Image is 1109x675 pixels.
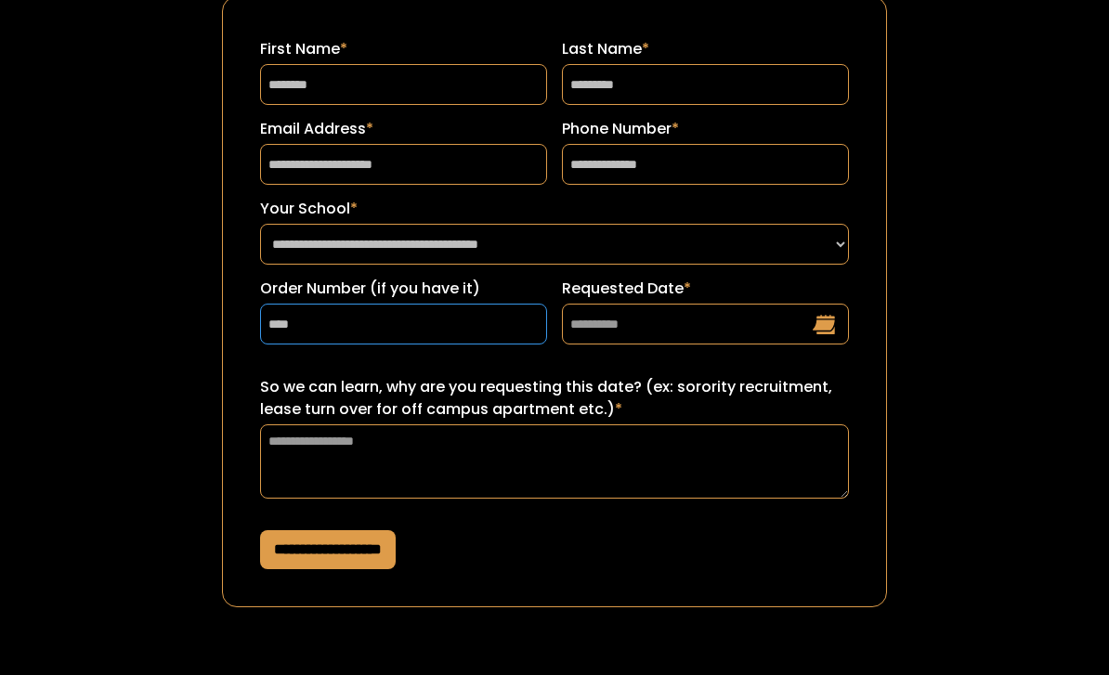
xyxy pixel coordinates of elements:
label: Phone Number [562,118,849,140]
label: Your School [260,198,849,220]
label: Last Name [562,38,849,60]
label: So we can learn, why are you requesting this date? (ex: sorority recruitment, lease turn over for... [260,376,849,421]
label: First Name [260,38,547,60]
label: Requested Date [562,278,849,300]
label: Order Number (if you have it) [260,278,547,300]
label: Email Address [260,118,547,140]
